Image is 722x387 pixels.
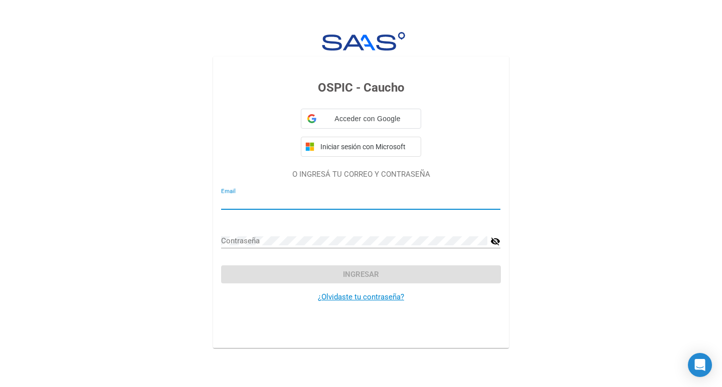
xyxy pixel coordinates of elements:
h3: OSPIC - Caucho [221,79,500,97]
span: Iniciar sesión con Microsoft [318,143,417,151]
span: Ingresar [343,270,379,279]
button: Ingresar [221,265,500,283]
span: Acceder con Google [320,114,415,124]
div: Open Intercom Messenger [688,353,712,377]
button: Iniciar sesión con Microsoft [301,137,421,157]
a: ¿Olvidaste tu contraseña? [318,292,404,301]
p: O INGRESÁ TU CORREO Y CONTRASEÑA [221,169,500,180]
div: Acceder con Google [301,109,421,129]
mat-icon: visibility_off [490,235,500,247]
